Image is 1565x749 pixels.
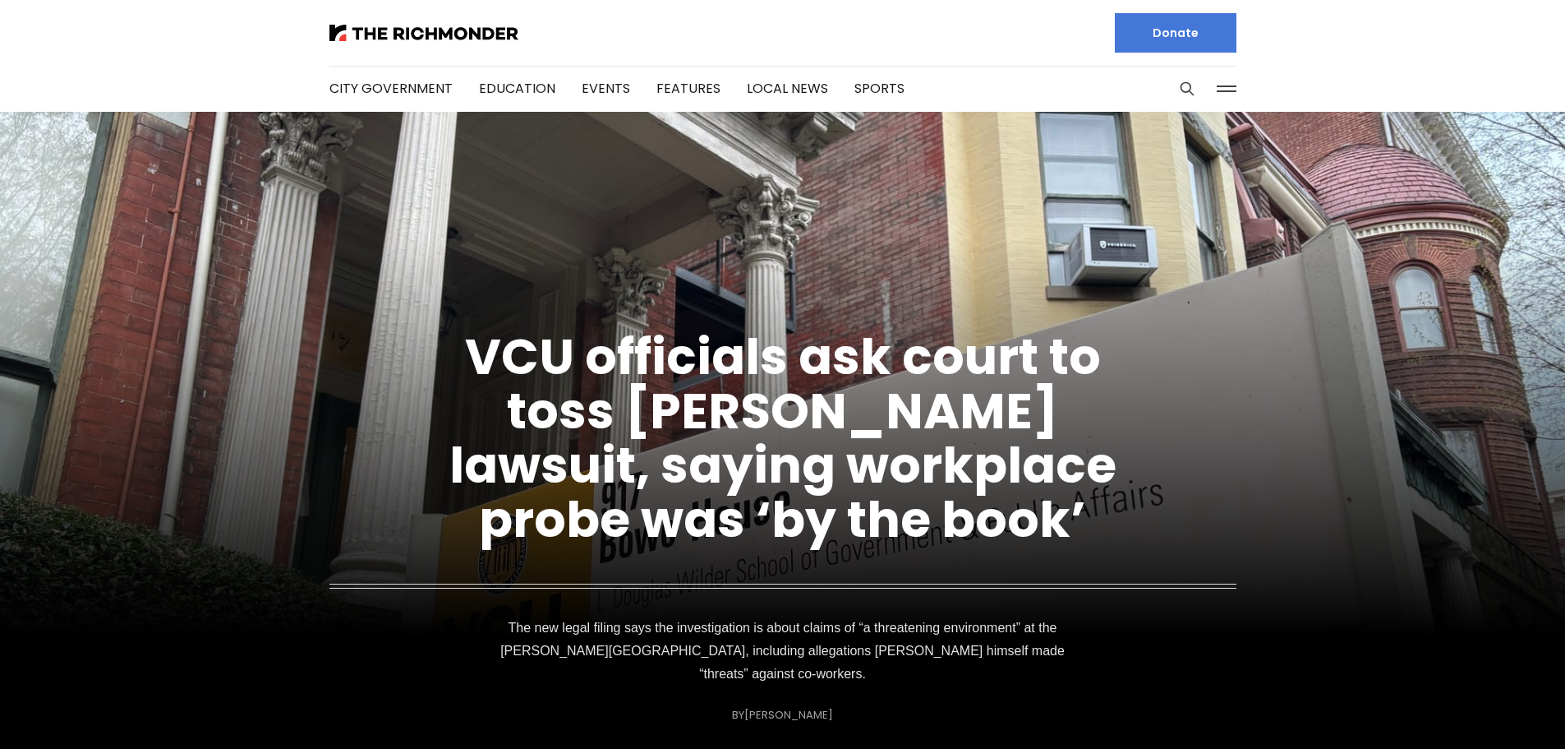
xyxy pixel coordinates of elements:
a: Events [582,79,630,98]
a: City Government [329,79,453,98]
button: Search this site [1175,76,1199,101]
a: Sports [854,79,904,98]
a: Features [656,79,720,98]
a: Local News [747,79,828,98]
p: The new legal filing says the investigation is about claims of “a threatening environment” at the... [490,617,1075,686]
iframe: portal-trigger [1426,668,1565,749]
a: VCU officials ask court to toss [PERSON_NAME] lawsuit, saying workplace probe was ‘by the book’ [449,322,1116,554]
a: Donate [1115,13,1236,53]
a: [PERSON_NAME] [744,707,833,723]
div: By [732,709,833,721]
img: The Richmonder [329,25,518,41]
a: Education [479,79,555,98]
